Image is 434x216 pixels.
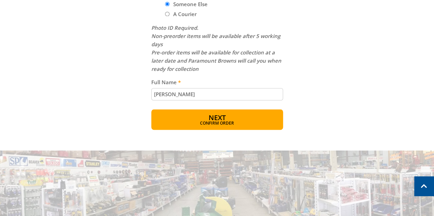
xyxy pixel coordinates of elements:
[151,109,283,130] button: Next Confirm order
[151,24,281,72] em: Photo ID Required. Non-preorder items will be available after 5 working days Pre-order items will...
[209,113,226,122] span: Next
[165,12,169,16] input: Please select who will pick up the order.
[165,2,169,6] input: Please select who will pick up the order.
[151,88,283,100] input: Please enter the full name of the person who will be collecting your order.
[166,121,268,125] span: Confirm order
[151,78,283,86] label: Full Name
[171,8,199,20] label: A Courier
